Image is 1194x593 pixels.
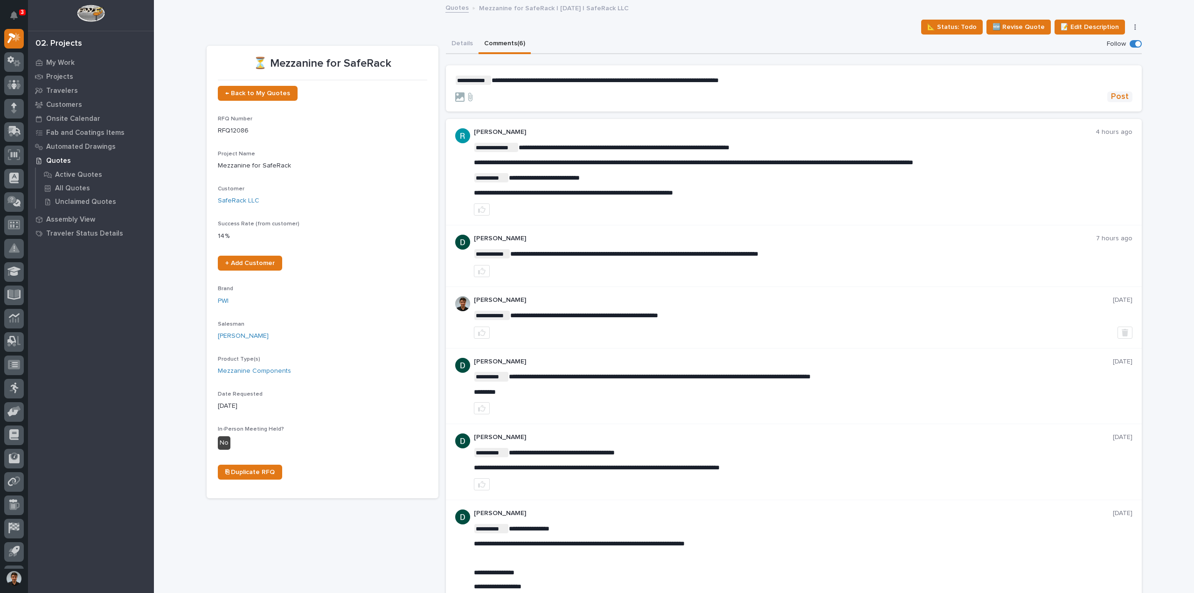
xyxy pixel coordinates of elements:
[1107,40,1126,48] p: Follow
[474,433,1113,441] p: [PERSON_NAME]
[1096,128,1132,136] p: 4 hours ago
[46,230,123,238] p: Traveler Status Details
[77,5,104,22] img: Workspace Logo
[28,84,154,98] a: Travelers
[218,256,282,271] a: + Add Customer
[1107,91,1132,102] button: Post
[474,203,490,216] button: like this post
[46,101,82,109] p: Customers
[218,151,255,157] span: Project Name
[218,426,284,432] span: In-Person Meeting Held?
[474,358,1113,366] p: [PERSON_NAME]
[218,465,282,480] a: ⎘ Duplicate RFQ
[225,90,290,97] span: ← Back to My Quotes
[4,569,24,588] button: users-avatar
[218,401,427,411] p: [DATE]
[474,265,490,277] button: like this post
[1113,358,1132,366] p: [DATE]
[218,391,263,397] span: Date Requested
[1113,296,1132,304] p: [DATE]
[218,196,259,206] a: SafeRack LLC
[28,98,154,112] a: Customers
[28,226,154,240] a: Traveler Status Details
[46,157,71,165] p: Quotes
[445,2,469,13] a: Quotes
[28,153,154,167] a: Quotes
[218,356,260,362] span: Product Type(s)
[218,221,299,227] span: Success Rate (from customer)
[46,87,78,95] p: Travelers
[225,469,275,475] span: ⎘ Duplicate RFQ
[218,186,244,192] span: Customer
[55,184,90,193] p: All Quotes
[474,478,490,490] button: like this post
[993,21,1045,33] span: 🆕 Revise Quote
[455,509,470,524] img: ACg8ocJgdhFn4UJomsYM_ouCmoNuTXbjHW0N3LU2ED0DpQ4pt1V6hA=s96-c
[1061,21,1119,33] span: 📝 Edit Description
[4,6,24,25] button: Notifications
[1113,509,1132,517] p: [DATE]
[46,73,73,81] p: Projects
[474,296,1113,304] p: [PERSON_NAME]
[474,128,1096,136] p: [PERSON_NAME]
[455,296,470,311] img: AOh14Gjx62Rlbesu-yIIyH4c_jqdfkUZL5_Os84z4H1p=s96-c
[1111,91,1129,102] span: Post
[455,128,470,143] img: ACg8ocLIQ8uTLu8xwXPI_zF_j4cWilWA_If5Zu0E3tOGGkFk=s96-c
[218,366,291,376] a: Mezzanine Components
[36,195,154,208] a: Unclaimed Quotes
[55,198,116,206] p: Unclaimed Quotes
[218,296,229,306] a: PWI
[28,70,154,84] a: Projects
[28,112,154,126] a: Onsite Calendar
[218,286,233,292] span: Brand
[1118,327,1132,339] button: Delete post
[36,181,154,195] a: All Quotes
[986,20,1051,35] button: 🆕 Revise Quote
[921,20,983,35] button: 📐 Status: Todo
[218,57,427,70] p: ⏳ Mezzanine for SafeRack
[474,327,490,339] button: like this post
[46,143,116,151] p: Automated Drawings
[218,231,427,241] p: 14 %
[12,11,24,26] div: Notifications3
[46,129,125,137] p: Fab and Coatings Items
[455,433,470,448] img: ACg8ocJgdhFn4UJomsYM_ouCmoNuTXbjHW0N3LU2ED0DpQ4pt1V6hA=s96-c
[218,436,230,450] div: No
[479,2,629,13] p: Mezzanine for SafeRack | [DATE] | SafeRack LLC
[474,509,1113,517] p: [PERSON_NAME]
[218,126,427,136] p: RFQ12086
[46,216,95,224] p: Assembly View
[474,235,1096,243] p: [PERSON_NAME]
[218,161,427,171] p: Mezzanine for SafeRack
[35,39,82,49] div: 02. Projects
[55,171,102,179] p: Active Quotes
[1113,433,1132,441] p: [DATE]
[28,140,154,153] a: Automated Drawings
[474,402,490,414] button: like this post
[455,358,470,373] img: ACg8ocJgdhFn4UJomsYM_ouCmoNuTXbjHW0N3LU2ED0DpQ4pt1V6hA=s96-c
[218,321,244,327] span: Salesman
[446,35,479,54] button: Details
[927,21,977,33] span: 📐 Status: Todo
[28,126,154,140] a: Fab and Coatings Items
[28,56,154,70] a: My Work
[218,116,252,122] span: RFQ Number
[218,331,269,341] a: [PERSON_NAME]
[46,59,75,67] p: My Work
[1055,20,1125,35] button: 📝 Edit Description
[455,235,470,250] img: ACg8ocJgdhFn4UJomsYM_ouCmoNuTXbjHW0N3LU2ED0DpQ4pt1V6hA=s96-c
[479,35,531,54] button: Comments (6)
[36,168,154,181] a: Active Quotes
[21,9,24,15] p: 3
[218,86,298,101] a: ← Back to My Quotes
[225,260,275,266] span: + Add Customer
[28,212,154,226] a: Assembly View
[1096,235,1132,243] p: 7 hours ago
[46,115,100,123] p: Onsite Calendar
